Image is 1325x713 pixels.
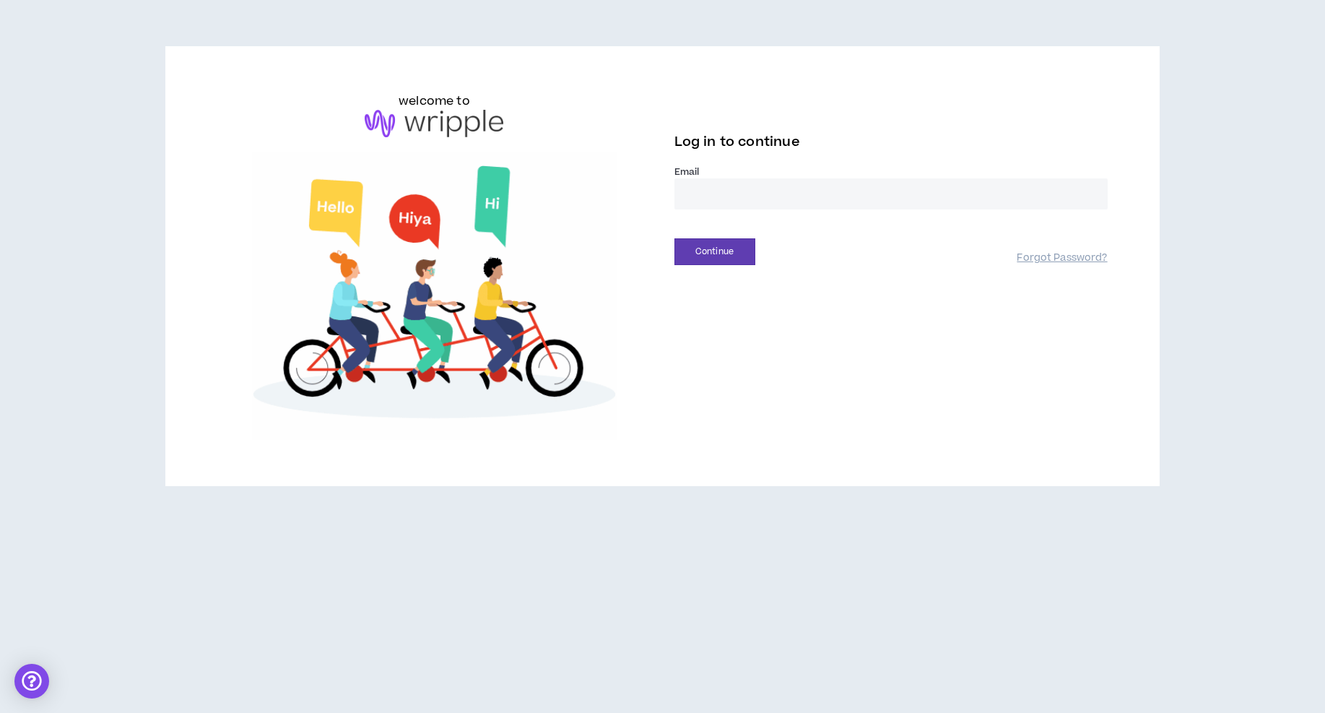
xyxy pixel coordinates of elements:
[1017,251,1107,265] a: Forgot Password?
[674,165,1108,178] label: Email
[217,152,651,440] img: Welcome to Wripple
[14,664,49,699] div: Open Intercom Messenger
[674,238,755,265] button: Continue
[399,92,470,110] h6: welcome to
[365,110,503,137] img: logo-brand.png
[674,133,800,151] span: Log in to continue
